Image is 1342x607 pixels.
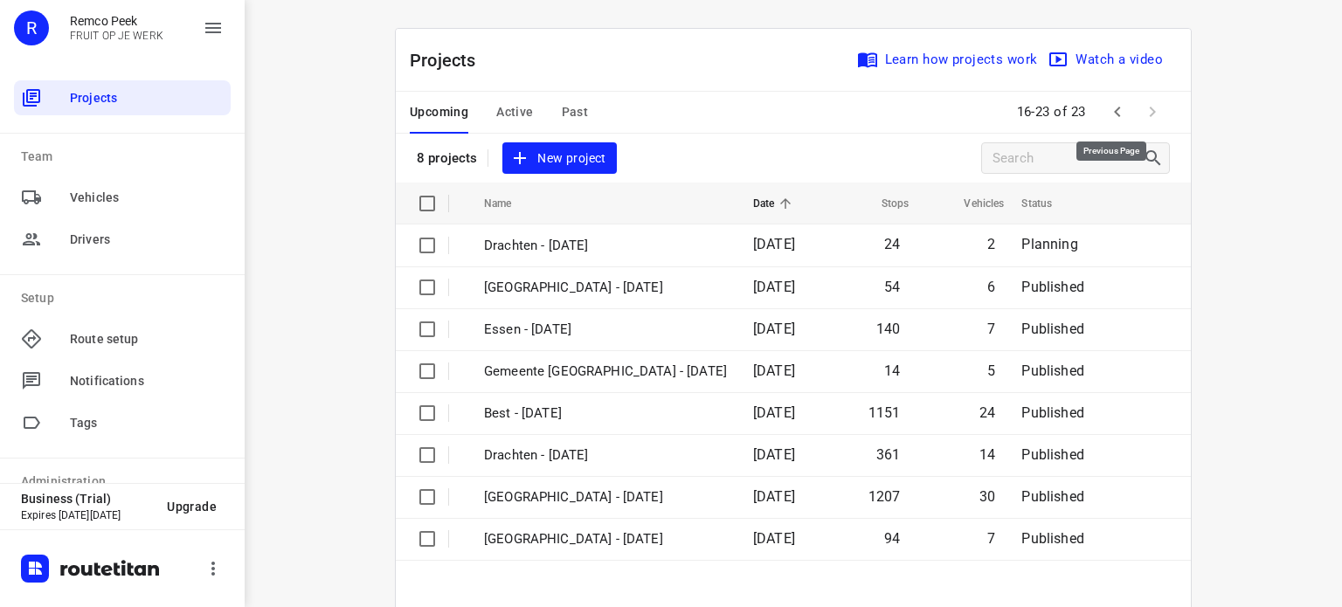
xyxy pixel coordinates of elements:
[753,488,795,505] span: [DATE]
[14,405,231,440] div: Tags
[502,142,616,175] button: New project
[1021,321,1084,337] span: Published
[484,445,727,466] p: Drachten - Wednesday
[859,193,910,214] span: Stops
[941,193,1004,214] span: Vehicles
[753,279,795,295] span: [DATE]
[513,148,605,169] span: New project
[884,236,900,252] span: 24
[868,404,901,421] span: 1151
[484,404,727,424] p: Best - Wednesday
[153,491,231,522] button: Upgrade
[987,530,995,547] span: 7
[417,150,477,166] p: 8 projects
[868,488,901,505] span: 1207
[1021,193,1075,214] span: Status
[484,320,727,340] p: Essen - Wednesday
[496,101,533,123] span: Active
[70,372,224,390] span: Notifications
[753,446,795,463] span: [DATE]
[1021,488,1084,505] span: Published
[884,362,900,379] span: 14
[70,231,224,249] span: Drivers
[884,530,900,547] span: 94
[987,236,995,252] span: 2
[21,492,153,506] p: Business (Trial)
[753,321,795,337] span: [DATE]
[70,30,163,42] p: FRUIT OP JE WERK
[987,321,995,337] span: 7
[484,487,727,507] p: Zwolle - Wednesday
[884,279,900,295] span: 54
[753,236,795,252] span: [DATE]
[1021,404,1084,421] span: Published
[21,289,231,307] p: Setup
[1010,93,1094,131] span: 16-23 of 23
[876,446,901,463] span: 361
[1143,148,1169,169] div: Search
[14,321,231,356] div: Route setup
[1021,236,1077,252] span: Planning
[21,472,231,491] p: Administration
[1135,94,1170,129] span: Next Page
[484,278,727,298] p: Antwerpen - Wednesday
[484,193,535,214] span: Name
[562,101,589,123] span: Past
[70,14,163,28] p: Remco Peek
[979,446,995,463] span: 14
[14,80,231,115] div: Projects
[1021,530,1084,547] span: Published
[70,330,224,348] span: Route setup
[987,279,995,295] span: 6
[753,193,798,214] span: Date
[14,222,231,257] div: Drivers
[410,101,468,123] span: Upcoming
[70,414,224,432] span: Tags
[753,404,795,421] span: [DATE]
[21,148,231,166] p: Team
[753,530,795,547] span: [DATE]
[1021,279,1084,295] span: Published
[993,145,1143,172] input: Search projects
[14,363,231,398] div: Notifications
[484,362,727,382] p: Gemeente Rotterdam - Wednesday
[979,488,995,505] span: 30
[979,404,995,421] span: 24
[987,362,995,379] span: 5
[876,321,901,337] span: 140
[21,509,153,521] p: Expires [DATE][DATE]
[14,180,231,215] div: Vehicles
[167,500,217,514] span: Upgrade
[1021,362,1084,379] span: Published
[14,10,49,45] div: R
[753,362,795,379] span: [DATE]
[1021,446,1084,463] span: Published
[410,47,490,73] p: Projects
[484,236,727,256] p: Drachten - Thursday
[70,189,224,207] span: Vehicles
[484,529,727,549] p: Gemeente Rotterdam - Tuesday
[70,89,224,107] span: Projects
